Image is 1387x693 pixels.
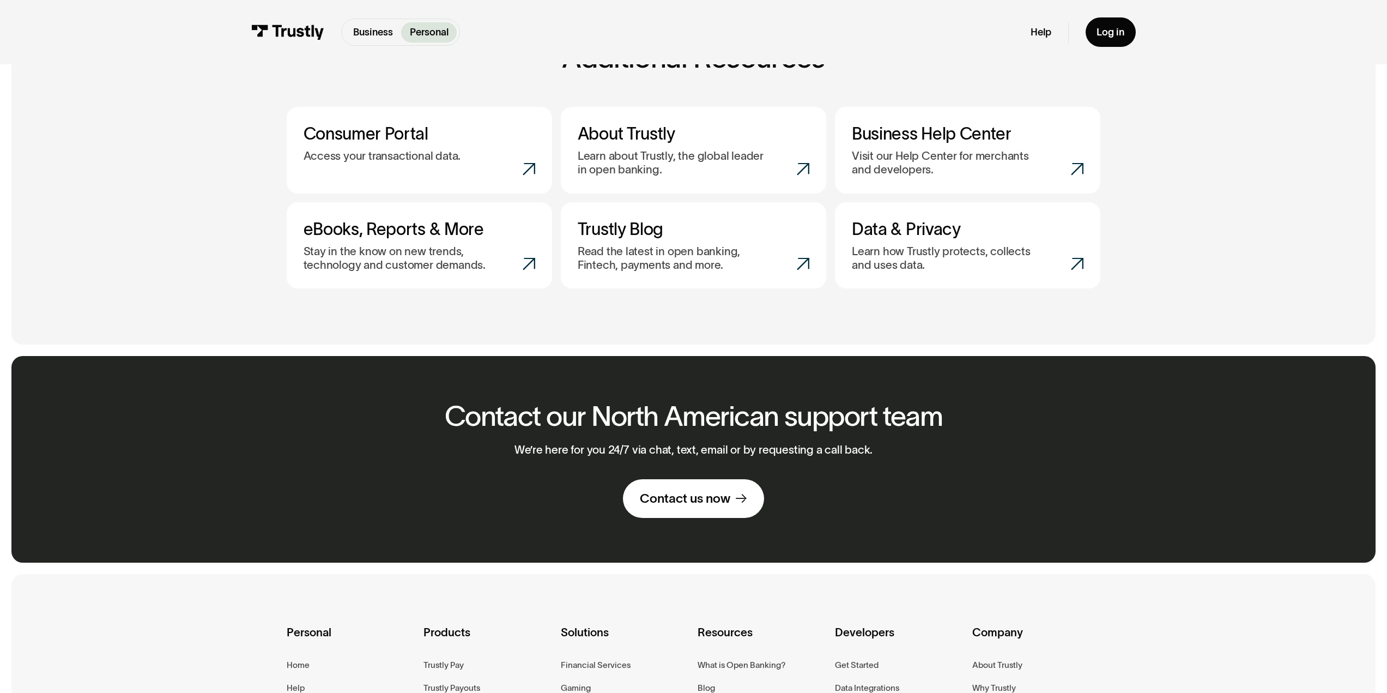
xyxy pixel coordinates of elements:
p: Stay in the know on new trends, technology and customer demands. [304,245,495,272]
a: Financial Services [561,658,631,672]
div: Products [423,623,552,658]
a: Personal [401,22,457,43]
img: Trustly Logo [251,25,324,40]
a: Contact us now [623,479,764,518]
div: Solutions [561,623,689,658]
div: Company [972,623,1101,658]
p: Learn about Trustly, the global leader in open banking. [578,149,769,176]
p: Learn how Trustly protects, collects and uses data. [852,245,1043,272]
h3: Consumer Portal [304,124,535,144]
div: Developers [835,623,964,658]
a: Business [344,22,401,43]
a: Get Started [835,658,879,672]
a: Log in [1086,17,1136,47]
h3: About Trustly [578,124,809,144]
p: We’re here for you 24/7 via chat, text, email or by requesting a call back. [514,443,873,457]
p: Visit our Help Center for merchants and developers. [852,149,1043,176]
a: eBooks, Reports & MoreStay in the know on new trends, technology and customer demands. [287,202,552,289]
h3: Data & Privacy [852,219,1083,239]
p: Access your transactional data. [304,149,461,163]
a: Business Help CenterVisit our Help Center for merchants and developers. [835,107,1100,194]
h2: Contact our North American support team [445,401,943,432]
p: Read the latest in open banking, Fintech, payments and more. [578,245,769,272]
div: Contact us now [640,490,730,507]
a: Trustly Pay [423,658,464,672]
div: Resources [698,623,826,658]
a: Consumer PortalAccess your transactional data. [287,107,552,194]
a: About Trustly [972,658,1022,672]
h3: Trustly Blog [578,219,809,239]
a: About TrustlyLearn about Trustly, the global leader in open banking. [561,107,826,194]
div: Personal [287,623,415,658]
a: Data & PrivacyLearn how Trustly protects, collects and uses data. [835,202,1100,289]
a: Home [287,658,310,672]
p: Personal [410,25,449,40]
h3: Business Help Center [852,124,1083,144]
a: Help [1031,26,1051,39]
a: What is Open Banking? [698,658,786,672]
div: Log in [1097,26,1124,39]
h3: eBooks, Reports & More [304,219,535,239]
p: Business [353,25,393,40]
a: Trustly BlogRead the latest in open banking, Fintech, payments and more. [561,202,826,289]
